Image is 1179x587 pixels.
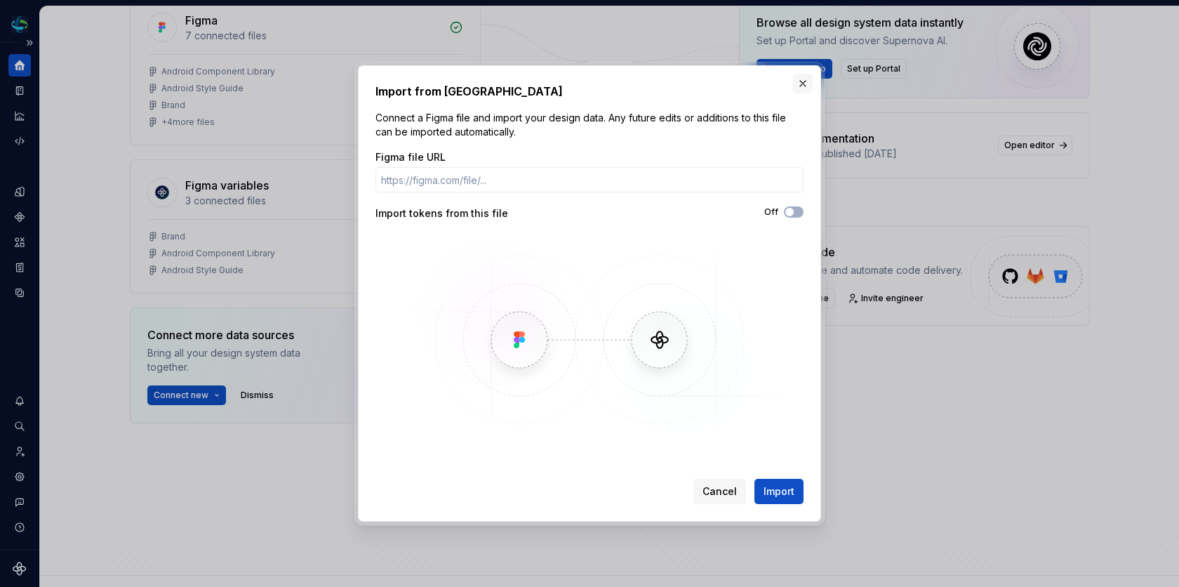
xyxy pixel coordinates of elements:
span: Cancel [702,484,737,499]
label: Figma file URL [375,150,446,164]
p: Connect a Figma file and import your design data. Any future edits or additions to this file can ... [375,111,804,139]
span: Import [764,484,794,499]
button: Import [754,479,804,504]
div: Import tokens from this file [375,206,589,220]
h2: Import from [GEOGRAPHIC_DATA] [375,83,804,100]
input: https://figma.com/file/... [375,167,804,192]
label: Off [764,206,778,218]
button: Cancel [693,479,746,504]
